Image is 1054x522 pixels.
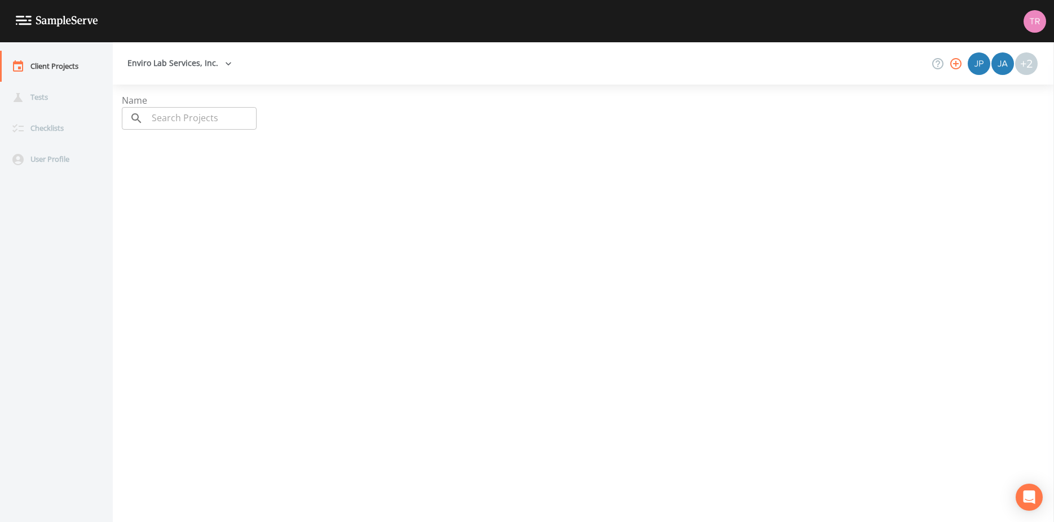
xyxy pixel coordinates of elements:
[967,52,991,75] div: Joshua gere Paul
[1015,52,1038,75] div: +2
[1024,10,1046,33] img: 939099765a07141c2f55256aeaad4ea5
[123,53,236,74] button: Enviro Lab Services, Inc.
[991,52,1014,75] img: 9bdbef966646a2a6dd42c1e55553a562
[122,94,147,107] span: Name
[991,52,1015,75] div: Jack
[148,107,257,130] input: Search Projects
[16,16,98,26] img: logo
[968,52,990,75] img: 41241ef155101aa6d92a04480b0d0000
[1016,484,1043,511] div: Open Intercom Messenger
